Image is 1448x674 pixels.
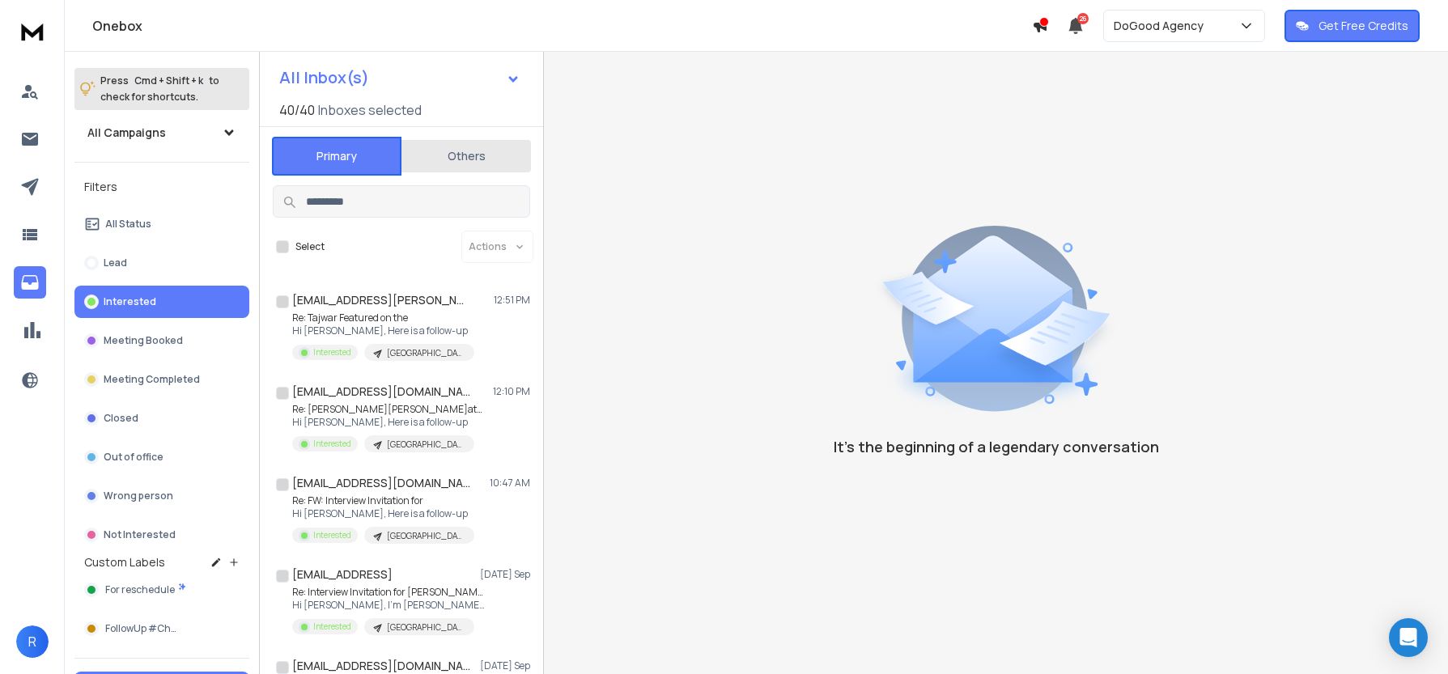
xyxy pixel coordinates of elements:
h1: All Campaigns [87,125,166,141]
p: Re: FW: Interview Invitation for [292,494,474,507]
span: Cmd + Shift + k [132,71,206,90]
h1: [EMAIL_ADDRESS] [292,566,393,583]
h1: [EMAIL_ADDRESS][DOMAIN_NAME] +1 [292,658,470,674]
p: 12:10 PM [493,385,530,398]
p: It’s the beginning of a legendary conversation [834,435,1159,458]
p: Press to check for shortcuts. [100,73,219,105]
p: [GEOGRAPHIC_DATA] | 200 - 499 | CEO [387,439,465,451]
p: Lead [104,256,127,269]
h3: Inboxes selected [318,100,422,120]
button: Others [401,138,531,174]
button: Primary [272,137,401,176]
div: Open Intercom Messenger [1389,618,1428,657]
button: Out of office [74,441,249,473]
p: Meeting Completed [104,373,200,386]
p: Wrong person [104,490,173,502]
p: Meeting Booked [104,334,183,347]
p: [DATE] Sep [480,659,530,672]
h1: Onebox [92,16,1032,36]
p: Re: [PERSON_NAME][PERSON_NAME]atured on the [292,403,486,416]
p: Interested [313,346,351,358]
button: All Status [74,208,249,240]
button: Closed [74,402,249,434]
p: DoGood Agency [1114,18,1210,34]
button: Interested [74,286,249,318]
h1: All Inbox(s) [279,70,369,86]
span: 40 / 40 [279,100,315,120]
p: Interested [313,621,351,633]
p: Re: Interview Invitation for [PERSON_NAME] [292,586,486,599]
h3: Filters [74,176,249,198]
p: 10:47 AM [490,477,530,490]
p: Interested [313,438,351,450]
p: Closed [104,412,138,425]
p: [GEOGRAPHIC_DATA] | 200 - 499 | CEO [387,621,465,634]
p: Hi [PERSON_NAME], Here is a follow-up [292,507,474,520]
button: For reschedule [74,574,249,606]
p: [GEOGRAPHIC_DATA] | 200 - 499 | CEO [387,530,465,542]
p: [DATE] Sep [480,568,530,581]
p: Not Interested [104,528,176,541]
span: 26 [1077,13,1089,24]
p: Get Free Credits [1318,18,1408,34]
button: Meeting Completed [74,363,249,396]
button: R [16,625,49,658]
button: Wrong person [74,480,249,512]
span: FollowUp #Chat [105,622,180,635]
button: All Campaigns [74,117,249,149]
p: Hi [PERSON_NAME], Here is a follow-up [292,416,486,429]
h3: Custom Labels [84,554,165,570]
button: Get Free Credits [1285,10,1420,42]
p: Interested [313,529,351,541]
p: Out of office [104,451,163,464]
h1: [EMAIL_ADDRESS][PERSON_NAME][DOMAIN_NAME] [292,292,470,308]
p: Re: Tajwar Featured on the [292,312,474,324]
label: Select [295,240,325,253]
button: Meeting Booked [74,324,249,357]
button: Not Interested [74,519,249,551]
h1: [EMAIL_ADDRESS][DOMAIN_NAME] +2 [292,475,470,491]
h1: [EMAIL_ADDRESS][DOMAIN_NAME] [292,384,470,400]
span: For reschedule [105,583,175,596]
p: Interested [104,295,156,308]
p: Hi [PERSON_NAME], Here is a follow-up [292,324,474,337]
p: Hi [PERSON_NAME], I'm [PERSON_NAME], [PERSON_NAME]'s EA [292,599,486,612]
img: logo [16,16,49,46]
button: All Inbox(s) [266,61,533,94]
p: All Status [105,218,151,231]
button: FollowUp #Chat [74,613,249,645]
p: [GEOGRAPHIC_DATA] | 200 - 499 | CEO [387,347,465,359]
p: 12:51 PM [494,294,530,307]
button: Lead [74,247,249,279]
